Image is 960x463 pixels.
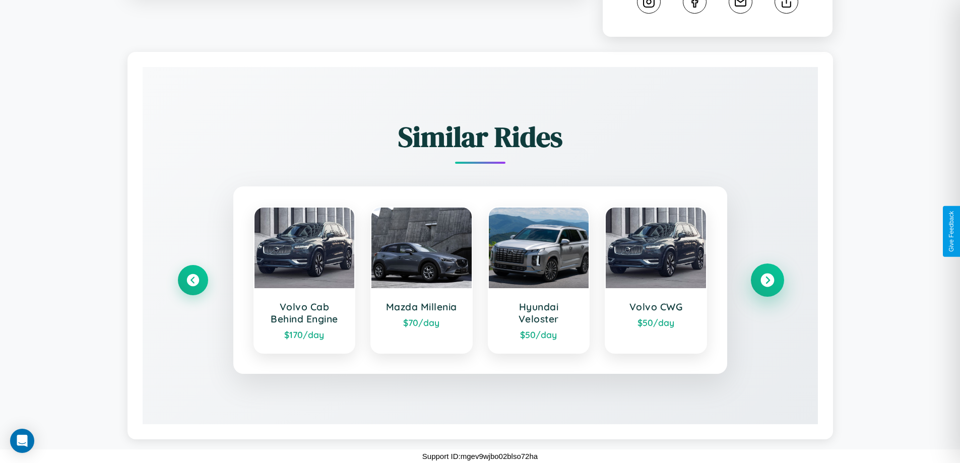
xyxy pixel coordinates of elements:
h3: Hyundai Veloster [499,301,579,325]
h3: Mazda Millenia [381,301,462,313]
a: Volvo CWG$50/day [605,207,707,354]
a: Hyundai Veloster$50/day [488,207,590,354]
h3: Volvo Cab Behind Engine [265,301,345,325]
div: $ 50 /day [616,317,696,328]
h2: Similar Rides [178,117,783,156]
a: Mazda Millenia$70/day [370,207,473,354]
h3: Volvo CWG [616,301,696,313]
div: Open Intercom Messenger [10,429,34,453]
div: $ 170 /day [265,329,345,340]
p: Support ID: mgev9wjbo02blso72ha [422,449,538,463]
div: $ 50 /day [499,329,579,340]
div: Give Feedback [948,211,955,252]
a: Volvo Cab Behind Engine$170/day [253,207,356,354]
div: $ 70 /day [381,317,462,328]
